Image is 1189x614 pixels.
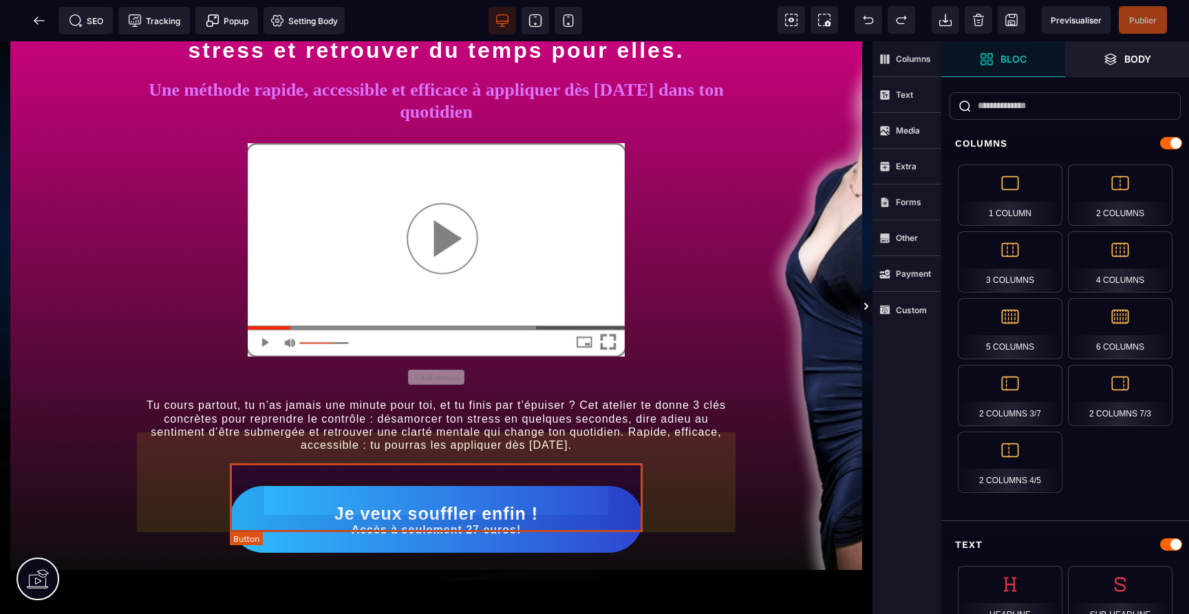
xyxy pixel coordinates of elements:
[958,298,1062,359] div: 5 Columns
[958,365,1062,426] div: 2 Columns 3/7
[941,532,1189,558] div: Text
[270,14,338,28] span: Setting Body
[896,305,927,315] strong: Custom
[896,54,931,64] strong: Columns
[128,14,180,28] span: Tracking
[1129,15,1157,25] span: Publier
[896,233,918,243] strong: Other
[1124,54,1151,64] strong: Body
[896,125,920,136] strong: Media
[1065,41,1189,77] span: Open Layer Manager
[778,6,805,34] span: View components
[958,231,1062,293] div: 3 Columns
[896,89,913,100] strong: Text
[896,197,921,207] strong: Forms
[206,14,248,28] span: Popup
[1068,165,1172,226] div: 2 Columns
[811,6,838,34] span: Screenshot
[137,354,736,414] text: Tu cours partout, tu n’as jamais une minute pour toi, et tu finis par t’épuiser ? Cet atelier te ...
[941,41,1065,77] span: Open Blocks
[1042,6,1111,34] span: Preview
[941,131,1189,156] div: Columns
[1051,15,1102,25] span: Previsualiser
[896,161,917,171] strong: Extra
[248,102,625,315] img: 4355342d3e4af931e057defc0017cf55_Capture_d%E2%80%99e%CC%81cran_2024-12-07_a%CC%80_11.43.21.png
[1000,54,1027,64] strong: Bloc
[230,445,643,511] button: Je veux souffler enfin !Accès à seulement 27 euros!
[958,432,1062,493] div: 2 Columns 4/5
[69,14,103,28] span: SEO
[1068,231,1172,293] div: 4 Columns
[1068,365,1172,426] div: 2 Columns 7/3
[958,165,1062,226] div: 1 Column
[1068,298,1172,359] div: 6 Columns
[149,39,723,80] b: Une méthode rapide, accessible et efficace à appliquer dès [DATE] dans ton quotidien
[896,268,931,279] strong: Payment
